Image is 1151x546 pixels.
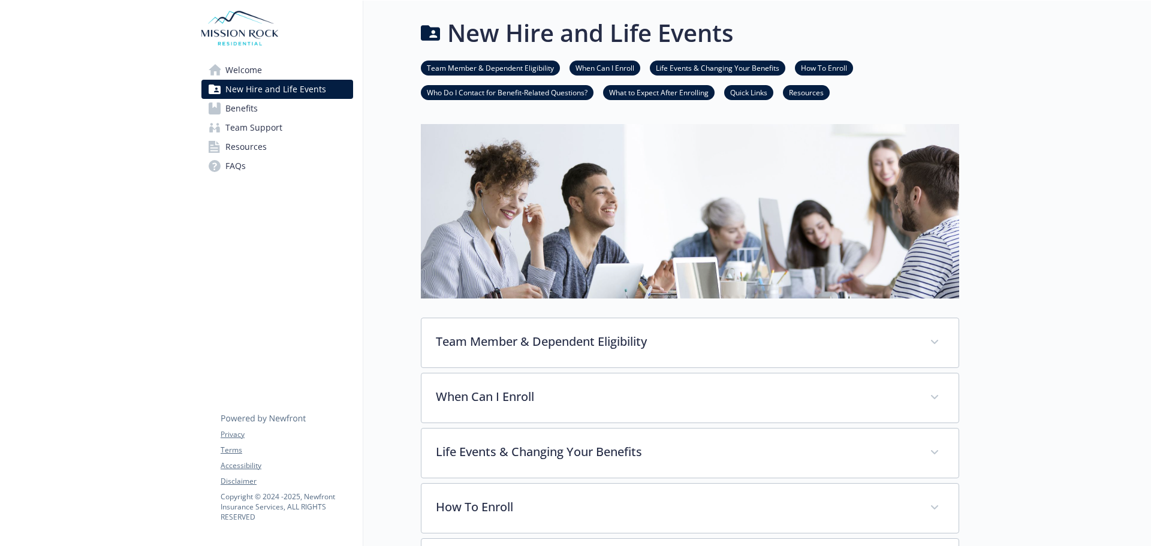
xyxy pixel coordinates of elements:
[650,62,785,73] a: Life Events & Changing Your Benefits
[421,62,560,73] a: Team Member & Dependent Eligibility
[225,80,326,99] span: New Hire and Life Events
[570,62,640,73] a: When Can I Enroll
[421,373,959,423] div: When Can I Enroll
[201,137,353,156] a: Resources
[201,80,353,99] a: New Hire and Life Events
[783,86,830,98] a: Resources
[221,460,352,471] a: Accessibility
[221,445,352,455] a: Terms
[221,491,352,522] p: Copyright © 2024 - 2025 , Newfront Insurance Services, ALL RIGHTS RESERVED
[421,429,959,478] div: Life Events & Changing Your Benefits
[221,429,352,440] a: Privacy
[225,99,258,118] span: Benefits
[225,118,282,137] span: Team Support
[225,61,262,80] span: Welcome
[436,498,915,516] p: How To Enroll
[421,86,593,98] a: Who Do I Contact for Benefit-Related Questions?
[436,443,915,461] p: Life Events & Changing Your Benefits
[724,86,773,98] a: Quick Links
[201,61,353,80] a: Welcome
[421,484,959,533] div: How To Enroll
[421,124,959,298] img: new hire page banner
[221,476,352,487] a: Disclaimer
[225,156,246,176] span: FAQs
[201,99,353,118] a: Benefits
[225,137,267,156] span: Resources
[436,388,915,406] p: When Can I Enroll
[421,318,959,367] div: Team Member & Dependent Eligibility
[603,86,715,98] a: What to Expect After Enrolling
[436,333,915,351] p: Team Member & Dependent Eligibility
[201,156,353,176] a: FAQs
[201,118,353,137] a: Team Support
[795,62,853,73] a: How To Enroll
[447,15,733,51] h1: New Hire and Life Events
